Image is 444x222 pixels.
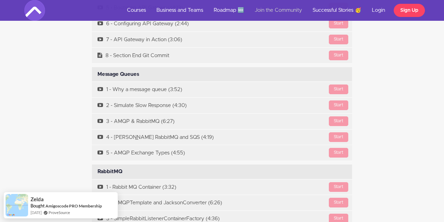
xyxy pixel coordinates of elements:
div: Start [329,100,348,110]
span: Zelda [31,196,44,202]
div: Start [329,132,348,142]
div: Start [329,19,348,28]
div: Message Queues [92,67,352,82]
span: Bought [31,203,45,208]
div: Start [329,85,348,94]
div: Start [329,182,348,192]
a: Amigoscode PRO Membership [45,203,102,208]
a: Start4 - [PERSON_NAME] RabbitMQ and SQS (4:19) [92,130,352,145]
a: Start2 - Simulate Slow Response (4:30) [92,98,352,113]
div: Start [329,35,348,44]
a: Start1 - Why a message queue (3:52) [92,82,352,97]
div: Start [329,198,348,207]
div: Start [329,116,348,126]
a: ProveSource [49,210,70,215]
a: Start6 - Configuring API Gateway (2:44) [92,16,352,32]
img: provesource social proof notification image [6,194,28,216]
a: Sign Up [394,4,425,17]
a: Start2 - AMQPTemplate and JacksonConverter (6:26) [92,195,352,211]
a: Start8 - Section End Git Commit [92,48,352,63]
span: [DATE] [31,210,42,215]
div: Start [329,148,348,158]
a: Start5 - AMQP Exchange Types (4:55) [92,145,352,161]
a: Start7 - API Gateway in Action (3:06) [92,32,352,47]
a: Start1 - Rabbit MQ Container (3:32) [92,179,352,195]
div: RabbitMQ [92,165,352,179]
a: Start3 - AMQP & RabbitMQ (6:27) [92,114,352,129]
div: Start [329,51,348,60]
